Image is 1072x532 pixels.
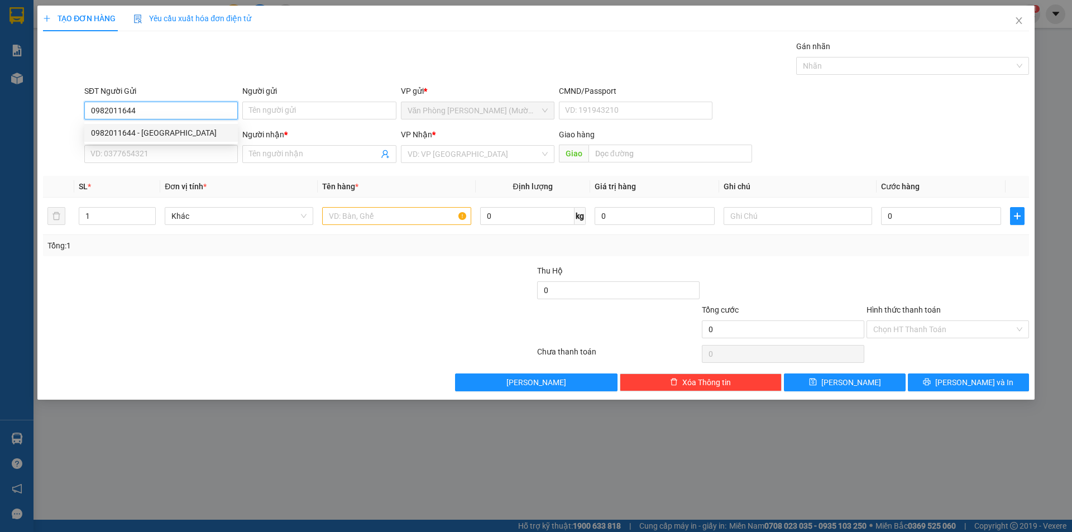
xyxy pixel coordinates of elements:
span: user-add [381,150,390,159]
div: 0982011644 - HỒ LOAN [84,124,238,142]
span: delete [670,378,678,387]
label: Gán nhãn [796,42,830,51]
span: kg [575,207,586,225]
input: Dọc đường [588,145,752,162]
span: Giao hàng [559,130,595,139]
div: VP gửi [401,85,554,97]
span: Khác [171,208,307,224]
button: delete [47,207,65,225]
span: Định lượng [513,182,553,191]
span: [PERSON_NAME] và In [935,376,1013,389]
span: Đơn vị tính [165,182,207,191]
span: plus [1011,212,1024,221]
button: deleteXóa Thông tin [620,373,782,391]
span: plus [43,15,51,22]
span: Văn Phòng Trần Phú (Mường Thanh) [408,102,548,119]
span: Thu Hộ [537,266,563,275]
div: Chưa thanh toán [536,346,701,365]
span: Giá trị hàng [595,182,636,191]
span: VP Nhận [401,130,432,139]
button: plus [1010,207,1025,225]
span: [PERSON_NAME] [821,376,881,389]
input: Ghi Chú [724,207,872,225]
div: Tổng: 1 [47,239,414,252]
button: Close [1003,6,1035,37]
span: TẠO ĐƠN HÀNG [43,14,116,23]
span: [PERSON_NAME] [506,376,566,389]
span: Yêu cầu xuất hóa đơn điện tử [133,14,251,23]
span: Xóa Thông tin [682,376,731,389]
label: Hình thức thanh toán [867,305,941,314]
div: SĐT Người Gửi [84,85,238,97]
th: Ghi chú [719,176,877,198]
span: Giao [559,145,588,162]
input: 0 [595,207,715,225]
button: save[PERSON_NAME] [784,373,905,391]
span: Tên hàng [322,182,358,191]
span: SL [79,182,88,191]
button: printer[PERSON_NAME] và In [908,373,1029,391]
span: Tổng cước [702,305,739,314]
input: VD: Bàn, Ghế [322,207,471,225]
span: printer [923,378,931,387]
div: Người nhận [242,128,396,141]
img: icon [133,15,142,23]
button: [PERSON_NAME] [455,373,618,391]
span: close [1014,16,1023,25]
div: 0982011644 - [GEOGRAPHIC_DATA] [91,127,231,139]
div: Người gửi [242,85,396,97]
span: Cước hàng [881,182,920,191]
div: CMND/Passport [559,85,712,97]
span: save [809,378,817,387]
